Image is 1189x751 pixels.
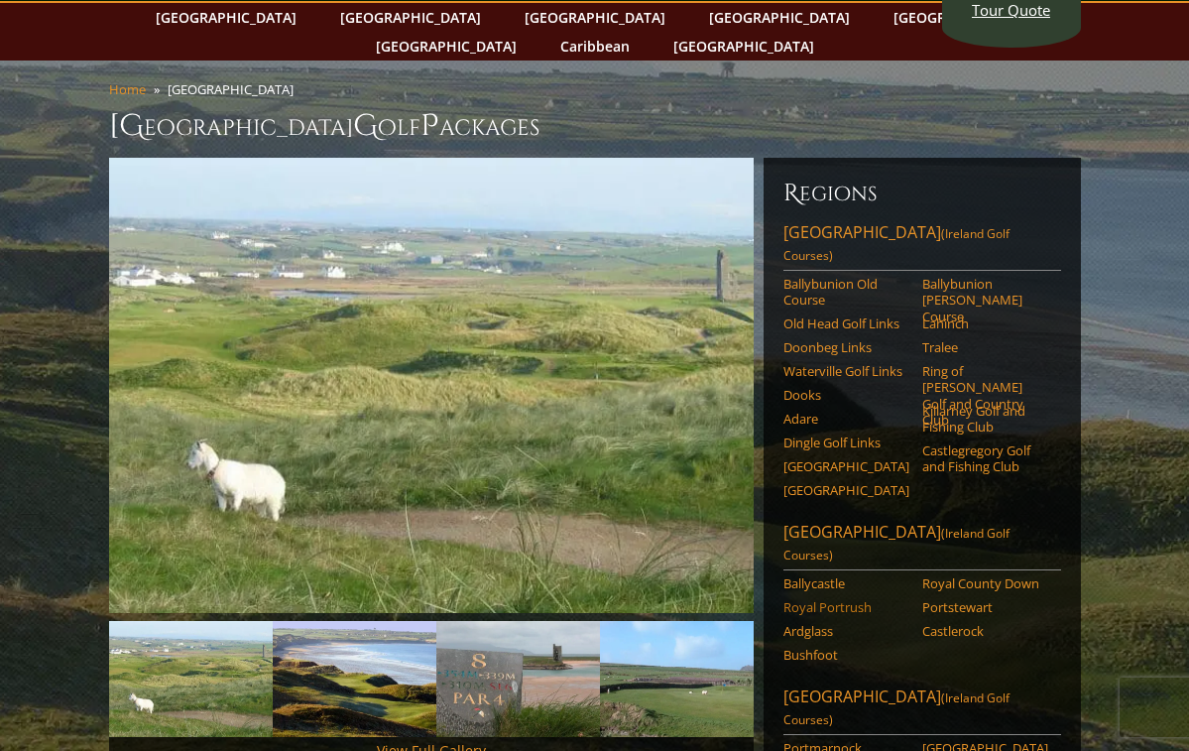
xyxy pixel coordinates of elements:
a: Ballybunion Old Course [783,276,909,309]
h6: Regions [783,178,1061,209]
a: Ardglass [783,623,909,639]
a: [GEOGRAPHIC_DATA] [783,458,909,474]
a: Dooks [783,387,909,403]
a: Lahinch [922,315,1048,331]
a: [GEOGRAPHIC_DATA] [783,482,909,498]
a: [GEOGRAPHIC_DATA] [515,3,675,32]
a: Ring of [PERSON_NAME] Golf and Country Club [922,363,1048,428]
span: (Ireland Golf Courses) [783,225,1010,264]
a: [GEOGRAPHIC_DATA](Ireland Golf Courses) [783,686,1061,735]
a: [GEOGRAPHIC_DATA] [663,32,824,61]
a: [GEOGRAPHIC_DATA](Ireland Golf Courses) [783,521,1061,570]
a: [GEOGRAPHIC_DATA] [884,3,1044,32]
a: [GEOGRAPHIC_DATA] [699,3,860,32]
li: [GEOGRAPHIC_DATA] [168,80,301,98]
a: Tralee [922,339,1048,355]
a: Killarney Golf and Fishing Club [922,403,1048,436]
a: Royal County Down [922,575,1048,591]
a: Home [109,80,146,98]
span: (Ireland Golf Courses) [783,525,1010,563]
a: Caribbean [550,32,640,61]
a: Portstewart [922,599,1048,615]
a: Bushfoot [783,647,909,663]
span: P [420,106,439,146]
a: Castlerock [922,623,1048,639]
a: [GEOGRAPHIC_DATA] [330,3,491,32]
a: Ballycastle [783,575,909,591]
span: G [353,106,378,146]
a: [GEOGRAPHIC_DATA] [146,3,306,32]
a: Royal Portrush [783,599,909,615]
a: [GEOGRAPHIC_DATA] [366,32,527,61]
a: Waterville Golf Links [783,363,909,379]
a: Ballybunion [PERSON_NAME] Course [922,276,1048,324]
span: (Ireland Golf Courses) [783,689,1010,728]
a: Dingle Golf Links [783,435,909,450]
a: Doonbeg Links [783,339,909,355]
a: Old Head Golf Links [783,315,909,331]
h1: [GEOGRAPHIC_DATA] olf ackages [109,106,1081,146]
a: [GEOGRAPHIC_DATA](Ireland Golf Courses) [783,221,1061,271]
a: Castlegregory Golf and Fishing Club [922,442,1048,475]
a: Adare [783,411,909,427]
